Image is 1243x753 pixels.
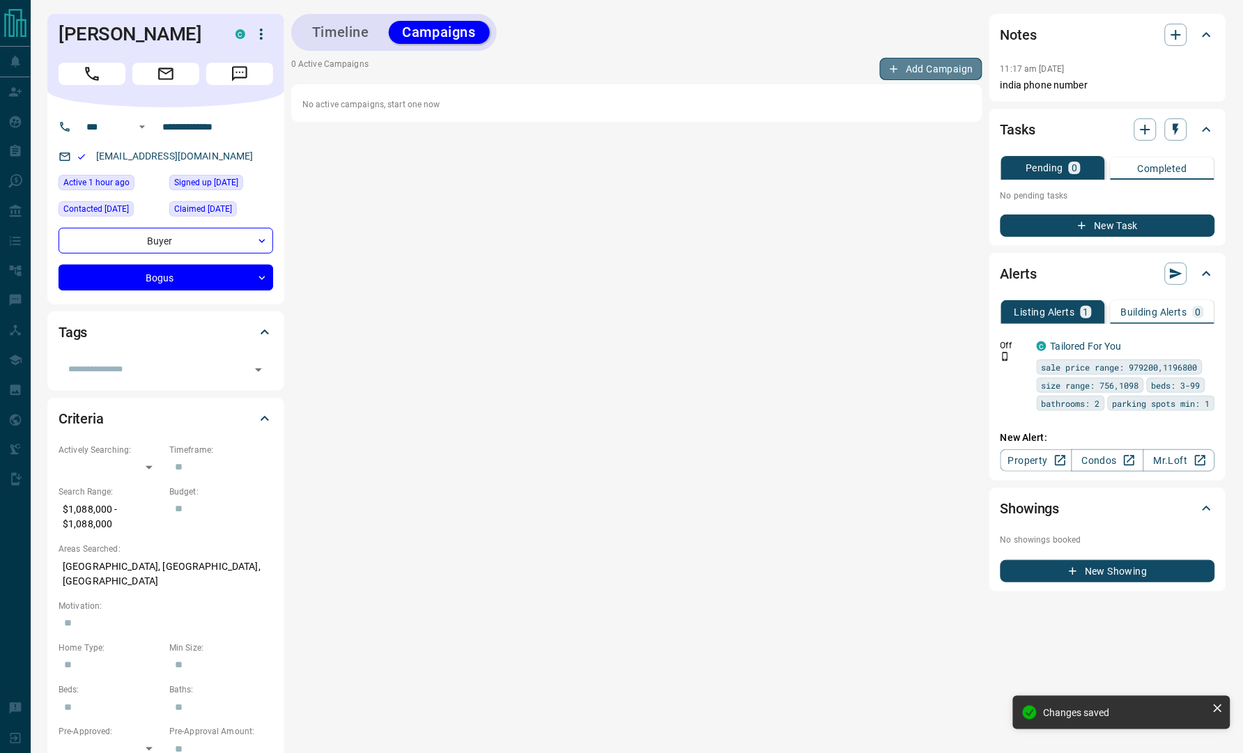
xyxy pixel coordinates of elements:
[1001,497,1060,520] h2: Showings
[1001,534,1215,546] p: No showings booked
[1001,560,1215,582] button: New Showing
[1001,339,1028,352] p: Off
[59,683,162,696] p: Beds:
[389,21,490,44] button: Campaigns
[1037,341,1047,351] div: condos.ca
[174,176,238,189] span: Signed up [DATE]
[1072,163,1077,173] p: 0
[174,202,232,216] span: Claimed [DATE]
[59,486,162,498] p: Search Range:
[1083,307,1089,317] p: 1
[59,407,104,430] h2: Criteria
[134,118,150,135] button: Open
[1152,378,1200,392] span: beds: 3-99
[1042,360,1198,374] span: sale price range: 979200,1196800
[1042,378,1139,392] span: size range: 756,1098
[59,63,125,85] span: Call
[1001,257,1215,290] div: Alerts
[1001,263,1037,285] h2: Alerts
[169,486,273,498] p: Budget:
[302,98,971,111] p: No active campaigns, start one now
[59,265,273,290] div: Bogus
[291,58,369,80] p: 0 Active Campaigns
[1001,113,1215,146] div: Tasks
[96,150,254,162] a: [EMAIL_ADDRESS][DOMAIN_NAME]
[169,683,273,696] p: Baths:
[1042,396,1100,410] span: bathrooms: 2
[1001,78,1215,93] p: india phone number
[169,444,273,456] p: Timeframe:
[1001,215,1215,237] button: New Task
[1001,352,1010,362] svg: Push Notification Only
[63,202,129,216] span: Contacted [DATE]
[1001,64,1065,74] p: 11:17 am [DATE]
[1196,307,1201,317] p: 0
[59,555,273,593] p: [GEOGRAPHIC_DATA], [GEOGRAPHIC_DATA], [GEOGRAPHIC_DATA]
[169,725,273,738] p: Pre-Approval Amount:
[59,316,273,349] div: Tags
[1001,449,1072,472] a: Property
[59,321,87,343] h2: Tags
[77,152,86,162] svg: Email Valid
[59,642,162,654] p: Home Type:
[1001,118,1035,141] h2: Tasks
[59,498,162,536] p: $1,088,000 - $1,088,000
[169,175,273,194] div: Fri Jun 06 2025
[1051,341,1122,352] a: Tailored For You
[59,725,162,738] p: Pre-Approved:
[880,58,982,80] button: Add Campaign
[59,543,273,555] p: Areas Searched:
[1001,492,1215,525] div: Showings
[1143,449,1215,472] a: Mr.Loft
[1001,24,1037,46] h2: Notes
[249,360,268,380] button: Open
[63,176,130,189] span: Active 1 hour ago
[206,63,273,85] span: Message
[1113,396,1210,410] span: parking spots min: 1
[1044,707,1207,718] div: Changes saved
[59,402,273,435] div: Criteria
[1001,430,1215,445] p: New Alert:
[1014,307,1075,317] p: Listing Alerts
[59,444,162,456] p: Actively Searching:
[1026,163,1063,173] p: Pending
[1121,307,1187,317] p: Building Alerts
[236,29,245,39] div: condos.ca
[169,201,273,221] div: Thu Jul 03 2025
[59,600,273,612] p: Motivation:
[298,21,383,44] button: Timeline
[1001,18,1215,52] div: Notes
[59,23,215,45] h1: [PERSON_NAME]
[169,642,273,654] p: Min Size:
[132,63,199,85] span: Email
[59,228,273,254] div: Buyer
[1138,164,1187,173] p: Completed
[1001,185,1215,206] p: No pending tasks
[59,175,162,194] div: Mon Oct 13 2025
[1072,449,1143,472] a: Condos
[59,201,162,221] div: Thu Jul 03 2025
